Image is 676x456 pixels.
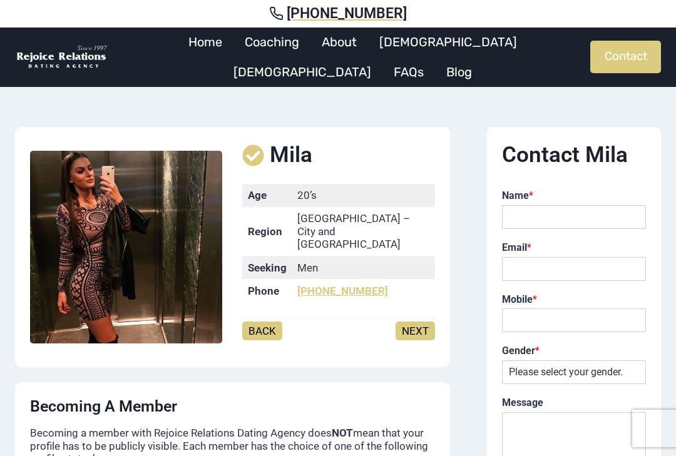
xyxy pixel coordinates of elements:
img: Rejoice Relations [15,44,109,70]
strong: Phone [248,285,279,297]
a: [PHONE_NUMBER] [15,5,661,23]
a: Blog [435,57,483,87]
strong: Seeking [248,261,287,274]
label: Name [502,190,646,203]
a: BACK [242,322,282,340]
h4: Becoming a Member [30,397,435,416]
a: [DEMOGRAPHIC_DATA] [368,27,528,57]
a: Contact [590,41,661,73]
nav: Primary Navigation [115,27,590,87]
h2: Contact Mila [502,142,646,168]
a: FAQs [382,57,435,87]
strong: Age [248,189,267,201]
label: Message [502,397,646,410]
td: Men [292,256,434,279]
strong: NOT [332,427,353,439]
td: 20’s [292,184,434,207]
a: Home [177,27,233,57]
label: Mobile [502,293,646,307]
a: Coaching [233,27,310,57]
input: Mobile [502,308,646,332]
label: Gender [502,345,646,358]
label: Email [502,241,646,255]
strong: Region [248,225,282,238]
span: [PHONE_NUMBER] [287,5,407,23]
a: [DEMOGRAPHIC_DATA] [222,57,382,87]
td: [GEOGRAPHIC_DATA] – City and [GEOGRAPHIC_DATA] [292,207,434,256]
a: [PHONE_NUMBER] [297,285,388,297]
a: About [310,27,368,57]
span: Mila [270,142,312,168]
a: NEXT [396,322,435,340]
